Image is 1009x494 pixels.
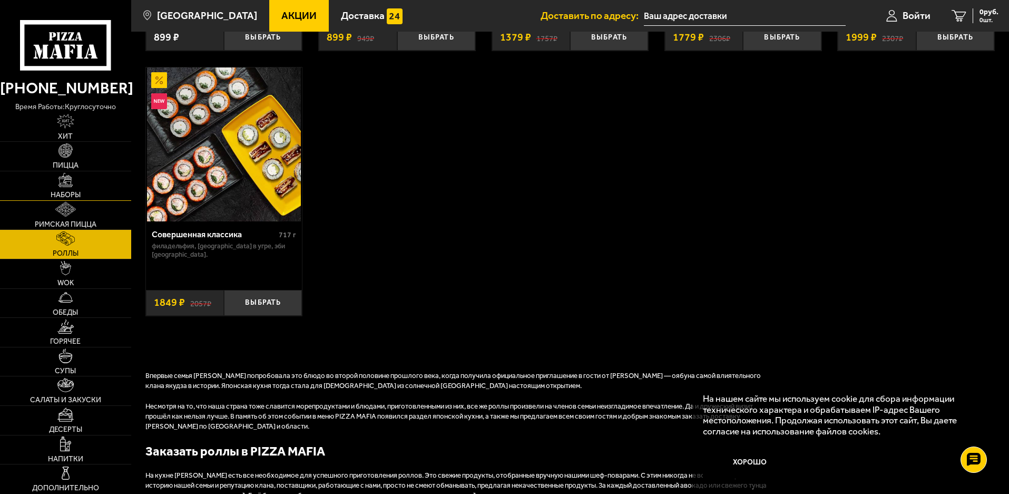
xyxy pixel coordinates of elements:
span: 0 руб. [979,8,998,16]
span: Римская пицца [35,221,96,228]
span: 717 г [279,230,296,239]
span: Доставить по адресу: [541,11,644,21]
button: Выбрать [224,290,302,316]
span: Роллы [53,250,79,257]
div: Совершенная классика [152,229,277,239]
span: Горячее [50,338,81,345]
span: Супы [55,367,76,375]
span: 1999 ₽ [846,32,877,43]
s: 2307 ₽ [882,32,903,43]
button: Выбрать [397,25,475,51]
span: Напитки [48,456,83,463]
button: Выбрать [570,25,648,51]
span: [GEOGRAPHIC_DATA] [157,11,257,21]
button: Хорошо [703,447,798,479]
span: Акции [281,11,317,21]
img: Акционный [151,72,167,88]
span: 1849 ₽ [154,297,185,308]
span: Салаты и закуски [30,396,101,404]
button: Выбрать [224,25,302,51]
span: Дополнительно [32,485,99,492]
span: Обеды [53,309,78,316]
a: АкционныйНовинкаСовершенная классика [146,67,302,221]
p: На нашем сайте мы используем cookie для сбора информации технического характера и обрабатываем IP... [703,393,978,437]
span: Войти [903,11,930,21]
s: 949 ₽ [357,32,374,43]
span: 1379 ₽ [500,32,531,43]
img: Совершенная классика [147,67,301,221]
span: 0 шт. [979,17,998,23]
span: Доставка [341,11,385,21]
button: Выбрать [743,25,821,51]
h2: Заказать роллы в PIZZA MAFIA [145,442,778,460]
s: 2057 ₽ [190,297,211,308]
s: 2306 ₽ [709,32,730,43]
p: Впервые семья [PERSON_NAME] попробовала это блюдо во второй половине прошлого века, когда получил... [145,371,778,391]
span: Хит [58,133,73,140]
span: Пицца [53,162,79,169]
span: 1779 ₽ [673,32,704,43]
p: Филадельфия, [GEOGRAPHIC_DATA] в угре, Эби [GEOGRAPHIC_DATA]. [152,242,297,259]
span: 899 ₽ [327,32,352,43]
p: Несмотря на то, что наша страна тоже славится морепродуктами и блюдами, приготовленными из них, в... [145,402,778,432]
span: Наборы [51,191,81,199]
s: 1757 ₽ [536,32,557,43]
input: Ваш адрес доставки [644,6,846,26]
img: Новинка [151,93,167,109]
span: WOK [57,279,74,287]
span: Десерты [49,426,82,433]
img: 15daf4d41897b9f0e9f617042186c801.svg [387,8,403,24]
span: 899 ₽ [154,32,179,43]
button: Выбрать [916,25,994,51]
